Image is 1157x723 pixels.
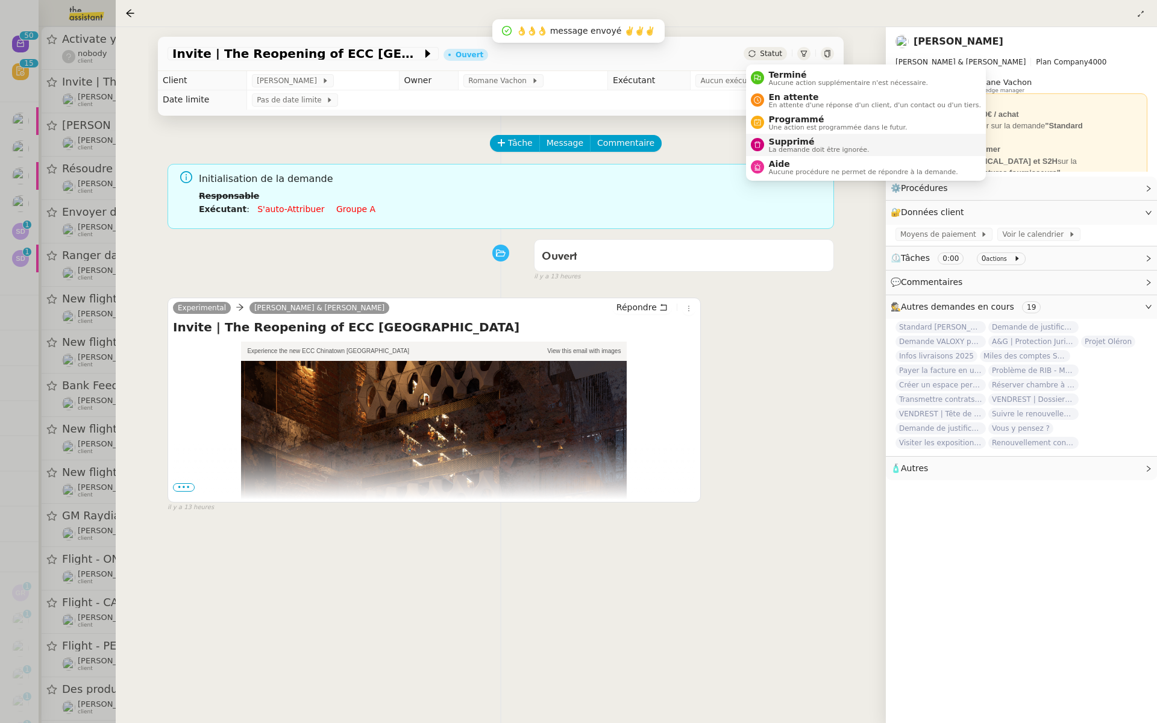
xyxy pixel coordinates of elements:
span: Commentaires [901,277,962,287]
span: Vous y pensez ? [988,422,1053,434]
span: ⏲️ [891,253,1030,263]
span: Aucune action supplémentaire n'est nécessaire. [769,80,928,86]
td: Exécutant [607,71,690,90]
span: 💬 [891,277,968,287]
span: [PERSON_NAME] [257,75,321,87]
span: Moyens de paiement [900,228,980,240]
span: Répondre [616,301,657,313]
td: Owner [399,71,459,90]
div: 🕵️Autres demandes en cours 19 [886,295,1157,319]
span: Suivre le renouvellement produit Trimble [988,408,1079,420]
span: 🧴 [891,463,928,473]
span: Procédures [901,183,948,193]
div: Forker les factures sur la demande [900,155,1143,179]
span: Pas de date limite [257,94,326,106]
span: Invite | The Reopening of ECC [GEOGRAPHIC_DATA] [172,48,422,60]
a: Experimental [173,302,231,313]
strong: 💰 5000€ / mois et 1000€ / achat [900,110,1019,119]
span: : [246,204,249,214]
span: [PERSON_NAME] & [PERSON_NAME] [895,58,1026,66]
span: 🕵️ [891,302,1046,311]
span: Supprimé [769,137,870,146]
nz-tag: 0:00 [938,252,964,264]
span: Renouvellement contrat Opale STOCCO [988,437,1079,449]
span: Autres [901,463,928,473]
b: Responsable [199,191,259,201]
span: 0 [982,254,986,263]
span: 🔐 [891,205,969,219]
span: Infos livraisons 2025 [895,350,977,362]
span: Aucun exécutant [700,75,766,87]
td: Client [158,71,247,90]
span: Miles des comptes Skywards et Flying Blue [980,350,1070,362]
button: Commentaire [590,135,662,152]
div: ⚙️Procédures [886,177,1157,200]
span: 👌👌👌 message envoyé ✌️✌️✌️ [516,26,655,36]
span: Romane Vachon [968,78,1032,87]
strong: [MEDICAL_DATA] et S2H [965,157,1058,166]
b: Exécutant [199,204,246,214]
span: Knowledge manager [968,87,1024,94]
strong: "Réception factures fournisseurs" [933,168,1061,177]
span: il y a 13 heures [168,502,214,513]
span: La demande doit être ignorée. [769,146,870,153]
span: View this email with images [547,348,621,354]
span: Tâche [508,136,533,150]
span: Commentaire [597,136,654,150]
span: Plan Company [1036,58,1088,66]
h4: Invite | The Reopening of ECC [GEOGRAPHIC_DATA] [173,319,695,336]
span: Visiter les expositions chez [PERSON_NAME] [895,437,986,449]
span: Romane Vachon [468,75,531,87]
p: Experience the new ECC Chinatown [GEOGRAPHIC_DATA] [247,348,434,355]
a: S'auto-attribuer [257,204,324,214]
span: Réserver chambre à [GEOGRAPHIC_DATA] [988,379,1079,391]
a: [PERSON_NAME] & [PERSON_NAME] [249,302,389,313]
div: 🧴Autres [886,457,1157,480]
span: Projet Oléron [1081,336,1135,348]
app-user-label: Knowledge manager [968,78,1032,93]
span: VENDREST | Tête de lit et housse LA REDOUTE [895,408,986,420]
span: Aide [769,159,958,169]
span: Demande de justificatifs Pennylane - [DATE] [988,321,1079,333]
span: Une action est programmée dans le futur. [769,124,908,131]
span: Statut [760,49,782,58]
span: Message [547,136,583,150]
div: ⏲️Tâches 0:00 0actions [886,246,1157,270]
span: Transmettre contrats et échéances de prêt [895,393,986,405]
span: Aucune procédure ne permet de répondre à la demande. [769,169,958,175]
span: Ouvert [542,251,577,262]
div: Ouvert [456,51,483,58]
span: ••• [173,483,195,492]
img: users%2FfjlNmCTkLiVoA3HQjY3GA5JXGxb2%2Favatar%2Fstarofservice_97480retdsc0392.png [895,35,909,48]
div: 🔐Données client [886,201,1157,224]
span: ⚙️ [891,181,953,195]
nz-tag: 19 [1022,301,1041,313]
span: Tâches [901,253,930,263]
small: actions [986,255,1007,262]
a: Groupe a [336,204,375,214]
strong: "Standard Audrey&Gabrielle" [900,121,1083,142]
span: En attente [769,92,981,102]
span: Voir le calendrier [1002,228,1068,240]
span: Initialisation de la demande [199,171,824,187]
span: Demande de justificatifs Pennylane - septembre 2025 [895,422,986,434]
span: Standard [PERSON_NAME] [895,321,986,333]
span: A&G | Protection Juridique COVEA [988,336,1079,348]
span: Demande VALOXY pour Pennylane - Montants importants sans justificatifs [895,336,986,348]
span: VENDREST | Dossiers Drive - SCI Gabrielle [988,393,1079,405]
div: 💬Commentaires [886,271,1157,294]
span: Problème de RIB - MATELAS FRANCAIS [988,365,1079,377]
span: Programmé [769,114,908,124]
button: Tâche [490,135,540,152]
span: Autres demandes en cours [901,302,1014,311]
span: Terminé [769,70,928,80]
span: En attente d'une réponse d'un client, d'un contact ou d'un tiers. [769,102,981,108]
span: Payer la facture en urgence [895,365,986,377]
span: 4000 [1088,58,1107,66]
td: Date limite [158,90,247,110]
a: [PERSON_NAME] [914,36,1003,47]
div: Forker sur la demande [900,120,1143,143]
span: Données client [901,207,964,217]
a: view this email with images, open in new window [547,348,621,354]
span: Créer un espace personnel sur SYLAé [895,379,986,391]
